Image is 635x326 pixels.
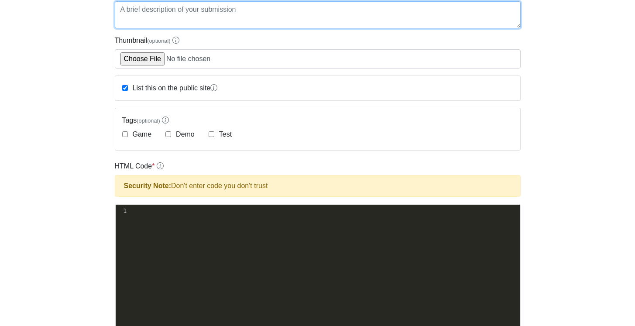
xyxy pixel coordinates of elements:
label: List this on the public site [131,83,218,93]
strong: Security Note: [124,182,171,189]
label: Tags [122,115,513,126]
span: (optional) [147,38,170,44]
div: 1 [116,206,128,216]
span: (optional) [137,117,160,124]
label: Game [131,129,152,140]
label: Thumbnail [115,35,180,46]
label: HTML Code [115,161,164,172]
div: Don't enter code you don't trust [115,175,521,197]
label: Demo [174,129,195,140]
label: Test [217,129,232,140]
